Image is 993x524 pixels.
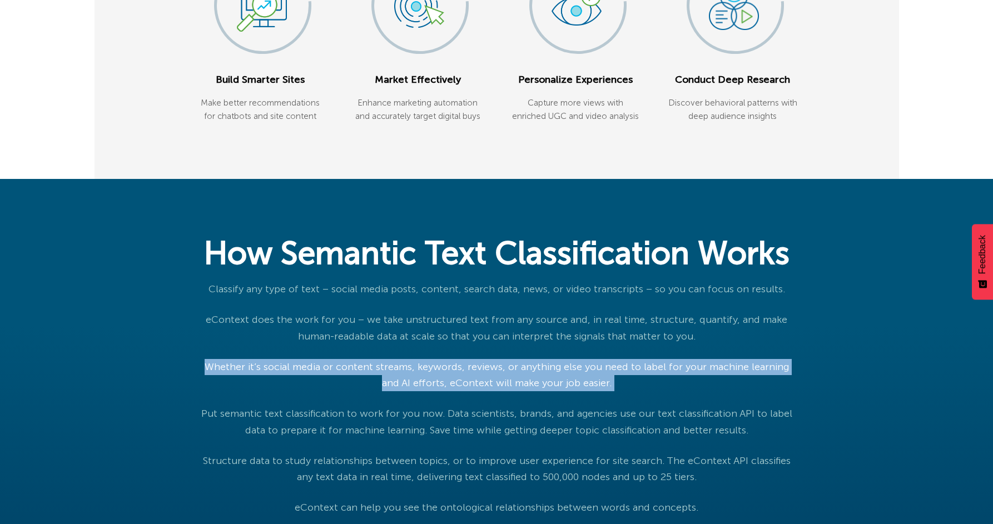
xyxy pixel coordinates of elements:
span: Feedback [977,235,987,274]
h1: How Semantic Text Classification Works [196,234,798,272]
p: Discover behavioral patterns with deep audience insights [668,96,797,123]
p: eContext can help you see the ontological relationships between words and concepts. [196,500,798,516]
p: Whether it’s social media or content streams, keywords, reviews, or anything else you need to lab... [196,359,798,392]
p: Put semantic text classification to work for you now. Data scientists, brands, and agencies use o... [196,406,798,438]
h5: Market Effectively [353,74,483,86]
p: Capture more views with enriched UGC and video analysis [510,96,640,123]
p: Enhance marketing automation and accurately target digital buys [353,96,483,123]
h5: Personalize Experiences [510,74,640,86]
h5: Build Smarter Sites [196,74,325,86]
p: Make better recommendations for chatbots and site content [196,96,325,123]
h5: Conduct Deep Research [668,74,797,86]
p: Structure data to study relationships between topics, or to improve user experience for site sear... [196,453,798,486]
p: eContext does the work for you – we take unstructured text from any source and, in real time, str... [196,312,798,345]
p: Classify any type of text – social media posts, content, search data, news, or video transcripts ... [196,281,798,297]
button: Feedback - Show survey [972,224,993,300]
